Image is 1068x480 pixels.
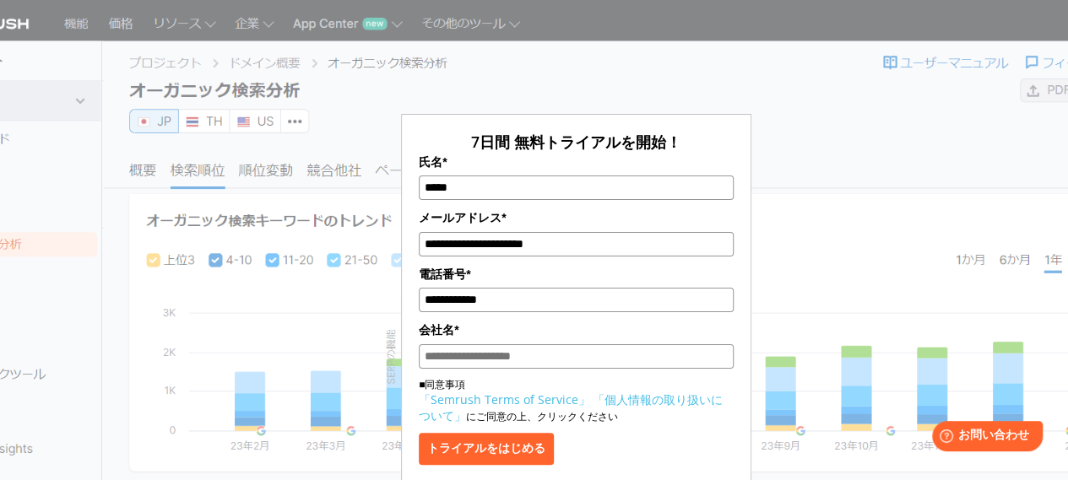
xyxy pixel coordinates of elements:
a: 「個人情報の取り扱いについて」 [419,391,723,423]
span: 7日間 無料トライアルを開始！ [471,132,681,152]
iframe: Help widget launcher [918,414,1049,461]
a: 「Semrush Terms of Service」 [419,391,590,407]
p: ■同意事項 にご同意の上、クリックください [419,377,734,424]
label: メールアドレス* [419,208,734,227]
label: 電話番号* [419,265,734,283]
button: トライアルをはじめる [419,433,554,465]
